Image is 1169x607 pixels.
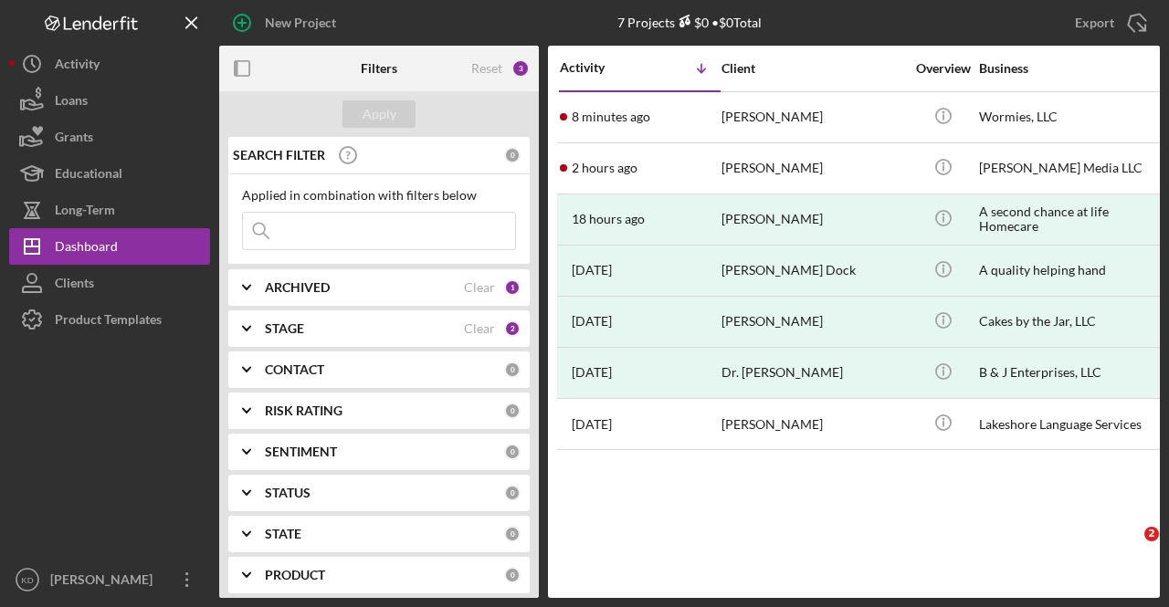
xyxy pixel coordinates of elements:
time: 2025-10-07 18:01 [572,161,637,175]
div: [PERSON_NAME] [721,400,904,448]
button: New Project [219,5,354,41]
b: ARCHIVED [265,280,330,295]
div: Business [979,61,1162,76]
div: [PERSON_NAME] [721,195,904,244]
b: PRODUCT [265,568,325,582]
div: Activity [55,46,100,87]
div: A quality helping hand [979,246,1162,295]
div: Applied in combination with filters below [242,188,516,203]
button: Clients [9,265,210,301]
b: STAGE [265,321,304,336]
button: Apply [342,100,416,128]
div: Overview [909,61,977,76]
div: Apply [363,100,396,128]
div: 0 [504,526,521,542]
time: 2025-10-07 19:52 [572,110,650,124]
div: 0 [504,485,521,501]
time: 2025-08-16 03:52 [572,417,612,432]
div: Cakes by the Jar, LLC [979,298,1162,346]
div: Reset [471,61,502,76]
div: B & J Enterprises, LLC [979,349,1162,397]
div: [PERSON_NAME] [721,144,904,193]
button: Educational [9,155,210,192]
button: Product Templates [9,301,210,338]
b: STATUS [265,486,311,500]
div: Clear [464,321,495,336]
b: SENTIMENT [265,445,337,459]
div: 7 Projects • $0 Total [617,15,762,30]
text: KD [21,575,33,585]
div: New Project [265,5,336,41]
div: Grants [55,119,93,160]
button: Export [1057,5,1160,41]
b: Filters [361,61,397,76]
div: [PERSON_NAME] [721,93,904,141]
div: Export [1075,5,1114,41]
div: Clear [464,280,495,295]
div: Educational [55,155,122,196]
div: 0 [504,567,521,583]
div: Dashboard [55,228,118,269]
time: 2025-10-03 14:05 [572,365,612,380]
div: Wormies, LLC [979,93,1162,141]
time: 2025-10-03 14:55 [572,314,612,329]
div: Loans [55,82,88,123]
div: Long-Term [55,192,115,233]
div: 0 [504,361,521,378]
div: Client [721,61,904,76]
span: 2 [1144,527,1159,541]
iframe: Intercom live chat [1107,527,1151,570]
time: 2025-10-07 01:36 [572,212,645,226]
div: [PERSON_NAME] [721,298,904,346]
div: 0 [504,444,521,460]
div: Product Templates [55,301,162,342]
div: Activity [560,60,640,75]
div: $0 [675,15,709,30]
button: Loans [9,82,210,119]
button: Grants [9,119,210,155]
div: Dr. [PERSON_NAME] [721,349,904,397]
div: [PERSON_NAME] Dock [721,246,904,295]
div: A second chance at life Homecare [979,195,1162,244]
b: STATE [265,527,301,541]
time: 2025-10-06 18:16 [572,263,612,277]
div: [PERSON_NAME] Media LLC [979,144,1162,193]
b: SEARCH FILTER [233,148,325,162]
div: 2 [504,320,521,337]
div: Lakeshore Language Services [979,400,1162,448]
div: 3 [511,59,530,78]
div: 1 [504,279,521,296]
div: [PERSON_NAME] [46,561,164,602]
button: Dashboard [9,228,210,265]
b: RISK RATING [265,403,342,418]
button: Long-Term [9,192,210,228]
div: Clients [55,265,94,306]
div: 0 [504,403,521,419]
button: KD[PERSON_NAME] [9,561,210,598]
button: Activity [9,46,210,82]
div: 0 [504,147,521,163]
b: CONTACT [265,362,324,377]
